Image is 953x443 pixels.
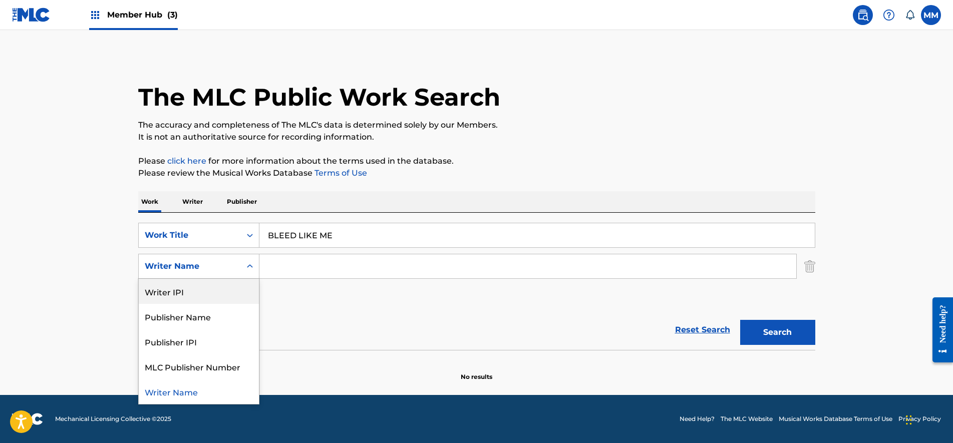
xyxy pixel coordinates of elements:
div: MLC Publisher Number [139,354,259,379]
div: User Menu [921,5,941,25]
a: The MLC Website [721,414,773,423]
p: The accuracy and completeness of The MLC's data is determined solely by our Members. [138,119,815,131]
div: Work Title [145,229,235,241]
iframe: Resource Center [925,290,953,370]
a: Privacy Policy [898,414,941,423]
a: Terms of Use [312,168,367,178]
div: Help [879,5,899,25]
div: Publisher Name [139,304,259,329]
img: Top Rightsholders [89,9,101,21]
h1: The MLC Public Work Search [138,82,500,112]
a: click here [167,156,206,166]
p: It is not an authoritative source for recording information. [138,131,815,143]
div: Notifications [905,10,915,20]
img: help [883,9,895,21]
a: Need Help? [680,414,715,423]
button: Search [740,320,815,345]
img: MLC Logo [12,8,51,22]
p: Please review the Musical Works Database [138,167,815,179]
a: Musical Works Database Terms of Use [779,414,892,423]
img: logo [12,413,43,425]
span: (3) [167,10,178,20]
p: Writer [179,191,206,212]
span: Member Hub [107,9,178,21]
div: Writer Name [139,379,259,404]
div: Writer IPI [139,279,259,304]
div: Drag [906,405,912,435]
div: Publisher IPI [139,329,259,354]
a: Reset Search [670,319,735,341]
p: Work [138,191,161,212]
form: Search Form [138,223,815,350]
p: Publisher [224,191,260,212]
img: Delete Criterion [804,254,815,279]
p: Please for more information about the terms used in the database. [138,155,815,167]
div: Writer Name [145,260,235,272]
iframe: Chat Widget [903,395,953,443]
span: Mechanical Licensing Collective © 2025 [55,414,171,423]
p: No results [461,360,492,381]
img: search [857,9,869,21]
a: Public Search [853,5,873,25]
